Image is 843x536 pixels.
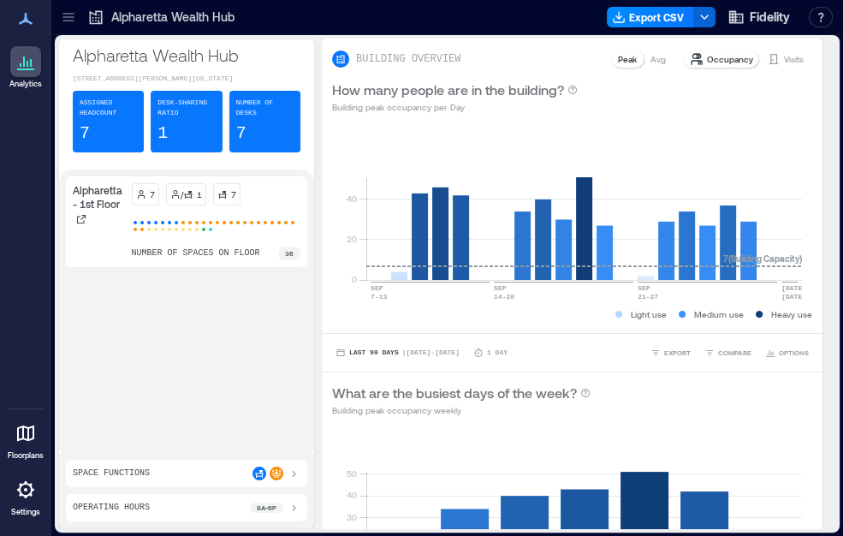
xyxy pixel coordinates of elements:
p: Avg [650,52,666,66]
p: Building peak occupancy weekly [332,403,591,417]
span: Fidelity [750,9,790,26]
p: 1 Day [487,348,508,358]
span: COMPARE [718,348,751,358]
p: Building peak occupancy per Day [332,100,578,114]
p: / [181,188,183,201]
p: Peak [618,52,637,66]
p: [STREET_ADDRESS][PERSON_NAME][US_STATE] [73,74,300,84]
text: SEP [371,284,383,292]
p: Medium use [694,307,744,321]
p: Space Functions [73,467,150,480]
text: 7-13 [371,293,387,301]
p: Operating Hours [73,501,150,515]
p: number of spaces on floor [132,247,260,260]
tspan: 0 [352,274,357,284]
p: Alpharetta - 1st Floor [73,183,125,211]
p: What are the busiest days of the week? [332,383,577,403]
tspan: 20 [347,234,357,244]
span: OPTIONS [779,348,809,358]
p: Heavy use [771,307,812,321]
button: COMPARE [701,344,755,361]
button: Fidelity [722,3,795,31]
tspan: 50 [347,468,357,479]
p: Occupancy [707,52,753,66]
p: 7 [150,188,155,201]
p: Floorplans [8,450,44,461]
text: SEP [494,284,507,292]
p: Alpharetta Wealth Hub [111,9,234,26]
p: 36 [285,248,294,259]
p: 7 [80,122,90,146]
p: 7 [231,188,236,201]
text: 21-27 [638,293,658,301]
button: OPTIONS [762,344,812,361]
button: Last 90 Days |[DATE]-[DATE] [332,344,463,361]
tspan: 30 [347,512,357,522]
p: Number of Desks [236,98,294,118]
a: Analytics [4,41,47,94]
button: EXPORT [647,344,694,361]
text: [DATE] [781,284,806,292]
text: 14-20 [494,293,514,301]
tspan: 40 [347,490,357,500]
p: 8a - 6p [257,503,276,513]
p: Desk-sharing ratio [157,98,215,118]
a: Settings [5,469,46,522]
p: Settings [11,507,40,517]
p: BUILDING OVERVIEW [356,52,460,66]
p: 1 [157,122,168,146]
text: [DATE] [781,293,806,301]
p: Alpharetta Wealth Hub [73,43,300,67]
tspan: 40 [347,194,357,204]
p: 7 [236,122,246,146]
button: Export CSV [607,7,694,27]
text: SEP [638,284,650,292]
span: EXPORT [664,348,691,358]
p: Visits [784,52,804,66]
p: 1 [197,188,202,201]
p: Assigned Headcount [80,98,137,118]
p: How many people are in the building? [332,80,564,100]
p: Light use [631,307,667,321]
a: Floorplans [3,413,49,466]
p: Analytics [9,79,42,89]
